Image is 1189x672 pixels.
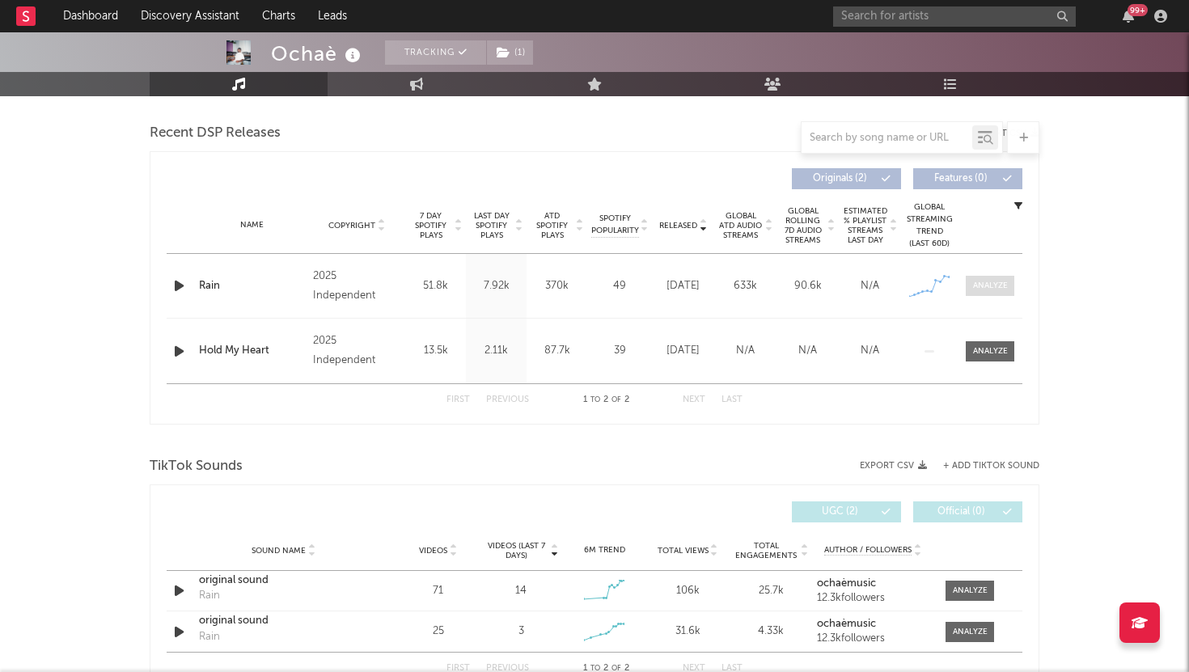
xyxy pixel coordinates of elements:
[486,395,529,404] button: Previous
[487,40,533,65] button: (1)
[792,501,901,522] button: UGC(2)
[409,343,462,359] div: 13.5k
[817,619,876,629] strong: ochaèmusic
[313,267,401,306] div: 2025 Independent
[905,201,954,250] div: Global Streaming Trend (Last 60D)
[924,507,998,517] span: Official ( 0 )
[656,278,710,294] div: [DATE]
[531,343,583,359] div: 87.7k
[470,343,523,359] div: 2.11k
[1128,4,1148,16] div: 99 +
[531,278,583,294] div: 370k
[792,168,901,189] button: Originals(2)
[843,206,887,245] span: Estimated % Playlist Streams Last Day
[611,396,621,404] span: of
[470,211,513,240] span: Last Day Spotify Plays
[199,588,220,604] div: Rain
[446,395,470,404] button: First
[486,40,534,65] span: ( 1 )
[515,583,527,599] div: 14
[385,40,486,65] button: Tracking
[913,168,1022,189] button: Features(0)
[924,174,998,184] span: Features ( 0 )
[781,206,825,245] span: Global Rolling 7D Audio Streams
[817,578,929,590] a: ochaèmusic
[817,633,929,645] div: 12.3k followers
[833,6,1076,27] input: Search for artists
[802,507,877,517] span: UGC ( 2 )
[817,578,876,589] strong: ochaèmusic
[721,395,743,404] button: Last
[927,462,1039,471] button: + Add TikTok Sound
[802,132,972,145] input: Search by song name or URL
[400,623,476,640] div: 25
[781,278,835,294] div: 90.6k
[409,211,452,240] span: 7 Day Spotify Plays
[199,219,305,231] div: Name
[328,221,375,230] span: Copyright
[913,501,1022,522] button: Official(0)
[591,343,648,359] div: 39
[683,395,705,404] button: Next
[470,278,523,294] div: 7.92k
[650,623,726,640] div: 31.6k
[650,583,726,599] div: 106k
[718,278,772,294] div: 633k
[658,546,709,556] span: Total Views
[817,619,929,630] a: ochaèmusic
[590,665,600,672] span: to
[567,544,642,556] div: 6M Trend
[718,211,763,240] span: Global ATD Audio Streams
[781,343,835,359] div: N/A
[591,278,648,294] div: 49
[400,583,476,599] div: 71
[843,278,897,294] div: N/A
[199,278,305,294] a: Rain
[518,623,524,640] div: 3
[824,545,912,556] span: Author / Followers
[199,573,368,589] a: original sound
[611,665,621,672] span: of
[150,457,243,476] span: TikTok Sounds
[419,546,447,556] span: Videos
[199,629,220,645] div: Rain
[271,40,365,67] div: Ochaè
[734,583,809,599] div: 25.7k
[590,396,600,404] span: to
[843,343,897,359] div: N/A
[199,343,305,359] a: Hold My Heart
[484,541,549,560] span: Videos (last 7 days)
[860,461,927,471] button: Export CSV
[561,391,650,410] div: 1 2 2
[531,211,573,240] span: ATD Spotify Plays
[734,623,809,640] div: 4.33k
[943,462,1039,471] button: + Add TikTok Sound
[817,593,929,604] div: 12.3k followers
[659,221,697,230] span: Released
[1123,10,1134,23] button: 99+
[313,332,401,370] div: 2025 Independent
[734,541,799,560] span: Total Engagements
[252,546,306,556] span: Sound Name
[718,343,772,359] div: N/A
[409,278,462,294] div: 51.8k
[802,174,877,184] span: Originals ( 2 )
[656,343,710,359] div: [DATE]
[199,613,368,629] a: original sound
[591,213,639,237] span: Spotify Popularity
